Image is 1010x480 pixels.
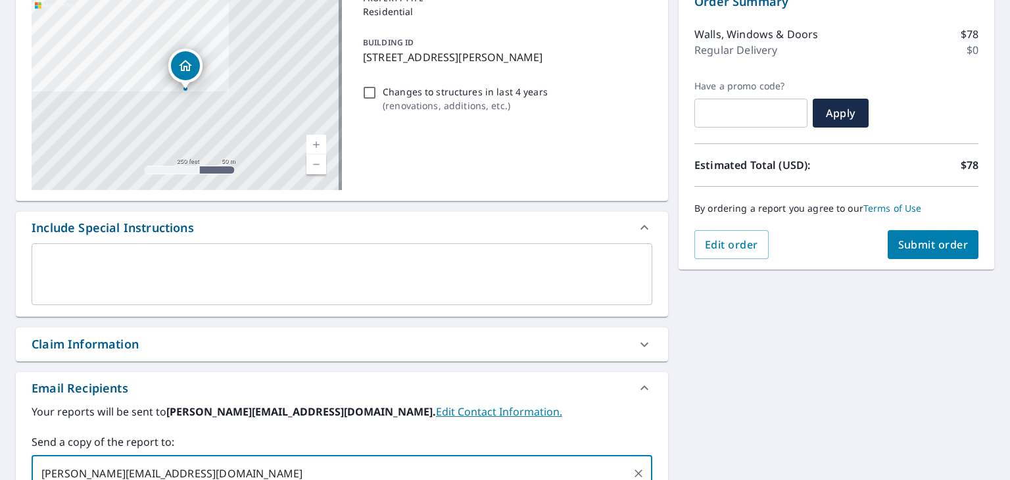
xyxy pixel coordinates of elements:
[32,434,652,450] label: Send a copy of the report to:
[961,157,978,173] p: $78
[383,99,548,112] p: ( renovations, additions, etc. )
[694,157,836,173] p: Estimated Total (USD):
[823,106,858,120] span: Apply
[32,404,652,420] label: Your reports will be sent to
[705,237,758,252] span: Edit order
[694,26,818,42] p: Walls, Windows & Doors
[306,135,326,155] a: Current Level 17, Zoom In
[961,26,978,42] p: $78
[898,237,969,252] span: Submit order
[813,99,869,128] button: Apply
[363,49,647,65] p: [STREET_ADDRESS][PERSON_NAME]
[436,404,562,419] a: EditContactInfo
[168,49,203,89] div: Dropped pin, building 1, Residential property, 3444 Morgan Trl Jeffersonville, IN 47130
[16,212,668,243] div: Include Special Instructions
[694,203,978,214] p: By ordering a report you agree to our
[32,335,139,353] div: Claim Information
[363,37,414,48] p: BUILDING ID
[694,230,769,259] button: Edit order
[166,404,436,419] b: [PERSON_NAME][EMAIL_ADDRESS][DOMAIN_NAME].
[363,5,647,18] p: Residential
[16,372,668,404] div: Email Recipients
[32,219,194,237] div: Include Special Instructions
[306,155,326,174] a: Current Level 17, Zoom Out
[694,80,807,92] label: Have a promo code?
[16,327,668,361] div: Claim Information
[888,230,979,259] button: Submit order
[32,379,128,397] div: Email Recipients
[967,42,978,58] p: $0
[694,42,777,58] p: Regular Delivery
[383,85,548,99] p: Changes to structures in last 4 years
[863,202,922,214] a: Terms of Use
